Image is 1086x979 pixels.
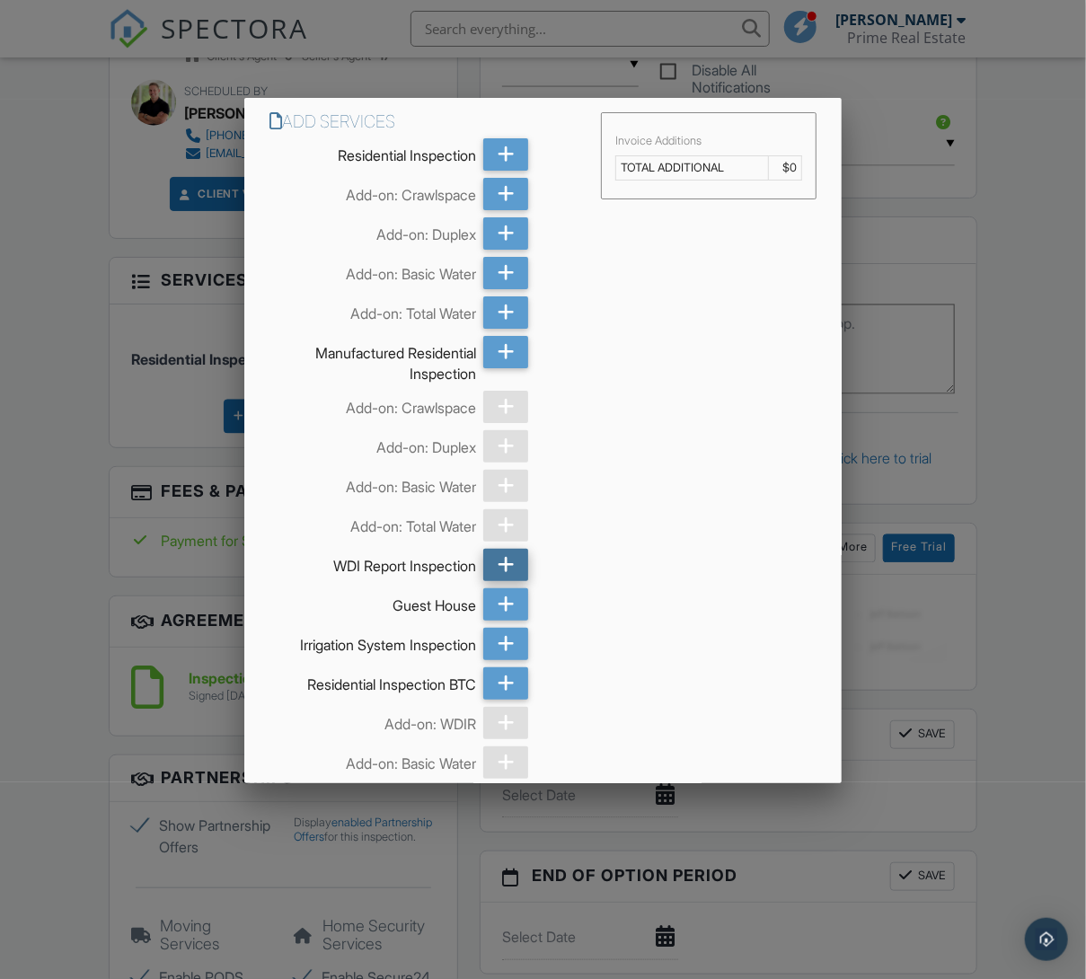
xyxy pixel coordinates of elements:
div: Guest House [269,588,476,615]
h6: Add Services [269,112,579,131]
div: Add-on: Total Water [269,509,476,536]
div: WDI Report Inspection [269,549,476,576]
div: Residential Inspection [269,138,476,165]
div: Residential Inspection BTC [269,667,476,694]
td: $0 [769,156,801,181]
td: TOTAL ADDITIONAL [616,156,769,181]
div: Add-on: WDIR [269,707,476,734]
div: Manufactured Residential Inspection [269,336,476,384]
div: Invoice Additions [615,134,802,148]
div: Add-on: Duplex [269,217,476,244]
div: Open Intercom Messenger [1025,918,1068,961]
div: Add-on: Basic Water [269,257,476,284]
div: Add-on: Duplex [269,430,476,457]
div: Add-on: Basic Water [269,746,476,773]
div: Irrigation System Inspection [269,628,476,655]
div: Add-on: Basic Water [269,470,476,497]
div: Add-on: Crawlspace [269,391,476,418]
div: Add-on: Crawlspace [269,178,476,205]
div: Add-on: Total Water [269,296,476,323]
